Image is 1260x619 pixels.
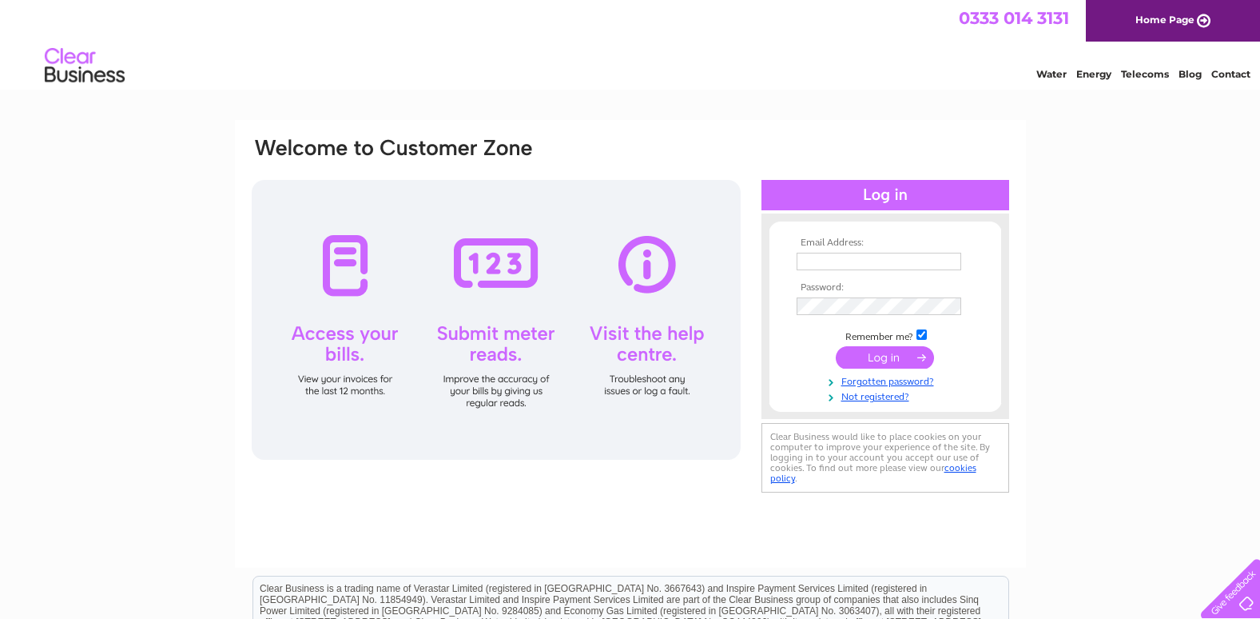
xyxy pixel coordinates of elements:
[793,282,978,294] th: Password:
[793,327,978,343] td: Remember me?
[1036,68,1067,80] a: Water
[1121,68,1169,80] a: Telecoms
[253,9,1008,78] div: Clear Business is a trading name of Verastar Limited (registered in [GEOGRAPHIC_DATA] No. 3667643...
[793,238,978,249] th: Email Address:
[761,423,1009,493] div: Clear Business would like to place cookies on your computer to improve your experience of the sit...
[797,388,978,403] a: Not registered?
[1211,68,1250,80] a: Contact
[836,346,934,369] input: Submit
[770,462,976,484] a: cookies policy
[797,373,978,388] a: Forgotten password?
[1076,68,1111,80] a: Energy
[1179,68,1202,80] a: Blog
[959,8,1069,28] a: 0333 014 3131
[44,42,125,90] img: logo.png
